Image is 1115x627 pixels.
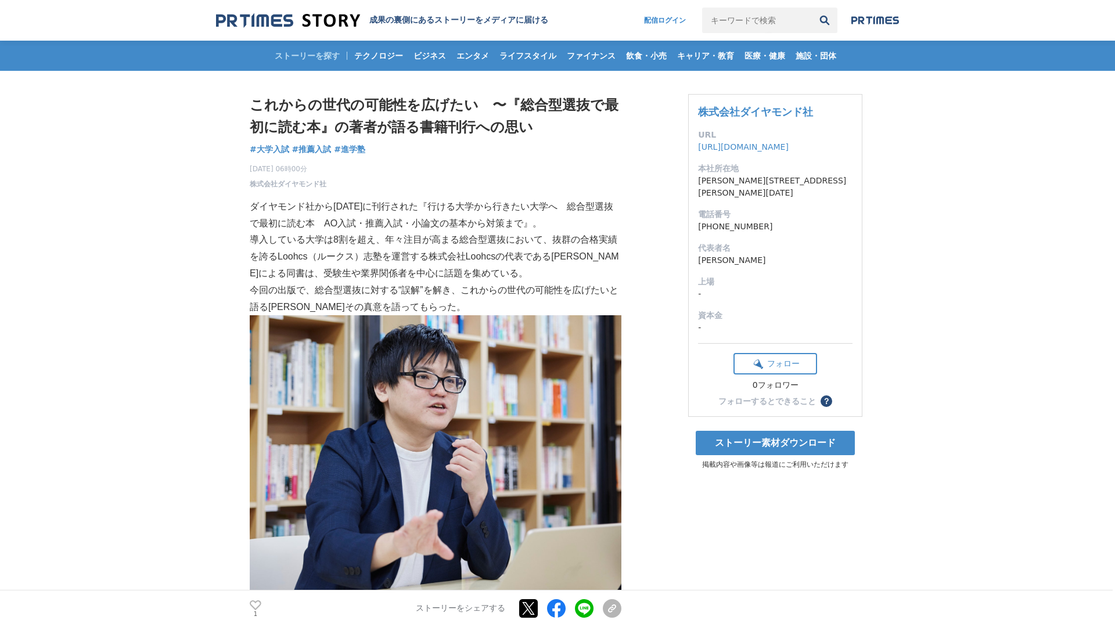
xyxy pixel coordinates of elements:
p: 今回の出版で、総合型選抜に対する“誤解”を解き、これからの世代の可能性を広げたいと語る[PERSON_NAME]その真意を語ってもらった。 [250,282,621,316]
button: 検索 [812,8,837,33]
dt: URL [698,129,853,141]
dd: - [698,288,853,300]
dd: - [698,322,853,334]
a: エンタメ [452,41,494,71]
a: 配信ログイン [632,8,697,33]
dt: 本社所在地 [698,163,853,175]
a: 施設・団体 [791,41,841,71]
img: prtimes [851,16,899,25]
p: 導入している大学は8割を超え、年々注目が高まる総合型選抜において、抜群の合格実績を誇るLoohcs（ルークス）志塾を運営する株式会社Loohcsの代表である[PERSON_NAME]による同書は... [250,232,621,282]
a: 成果の裏側にあるストーリーをメディアに届ける 成果の裏側にあるストーリーをメディアに届ける [216,13,548,28]
button: フォロー [733,353,817,374]
p: 掲載内容や画像等は報道にご利用いただけます [688,460,862,470]
span: #大学入試 [250,144,289,154]
img: 成果の裏側にあるストーリーをメディアに届ける [216,13,360,28]
span: 施設・団体 [791,51,841,61]
span: #推薦入試 [292,144,332,154]
a: 医療・健康 [740,41,790,71]
span: ライフスタイル [495,51,561,61]
a: 飲食・小売 [621,41,671,71]
img: thumbnail_a1e42290-8c5b-11f0-9be3-074a6b9b5375.jpg [250,315,621,590]
span: 飲食・小売 [621,51,671,61]
a: #大学入試 [250,143,289,156]
h2: 成果の裏側にあるストーリーをメディアに届ける [369,15,548,26]
dd: [PHONE_NUMBER] [698,221,853,233]
dt: 電話番号 [698,208,853,221]
a: [URL][DOMAIN_NAME] [698,142,789,152]
span: テクノロジー [350,51,408,61]
span: #進学塾 [334,144,365,154]
a: #進学塾 [334,143,365,156]
dd: [PERSON_NAME] [698,254,853,266]
span: エンタメ [452,51,494,61]
span: [DATE] 06時00分 [250,164,326,174]
p: 1 [250,611,261,617]
dd: [PERSON_NAME][STREET_ADDRESS][PERSON_NAME][DATE] [698,175,853,199]
input: キーワードで検索 [702,8,812,33]
span: ファイナンス [562,51,620,61]
dt: 上場 [698,276,853,288]
p: ストーリーをシェアする [416,604,505,614]
a: ストーリー素材ダウンロード [696,431,855,455]
span: ？ [822,397,830,405]
p: ダイヤモンド社から[DATE]に刊行された『行ける大学から行きたい大学へ 総合型選抜で最初に読む本 AO入試・推薦入試・小論文の基本から対策まで』。 [250,199,621,232]
a: テクノロジー [350,41,408,71]
a: ファイナンス [562,41,620,71]
a: 株式会社ダイヤモンド社 [698,106,813,118]
dt: 代表者名 [698,242,853,254]
a: #推薦入試 [292,143,332,156]
span: キャリア・教育 [672,51,739,61]
a: ライフスタイル [495,41,561,71]
a: 株式会社ダイヤモンド社 [250,179,326,189]
div: フォローするとできること [718,397,816,405]
div: 0フォロワー [733,380,817,391]
a: ビジネス [409,41,451,71]
span: ビジネス [409,51,451,61]
button: ？ [821,395,832,407]
a: キャリア・教育 [672,41,739,71]
dt: 資本金 [698,309,853,322]
span: 医療・健康 [740,51,790,61]
h1: これからの世代の可能性を広げたい 〜『総合型選抜で最初に読む本』の著者が語る書籍刊⾏への思い [250,94,621,139]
